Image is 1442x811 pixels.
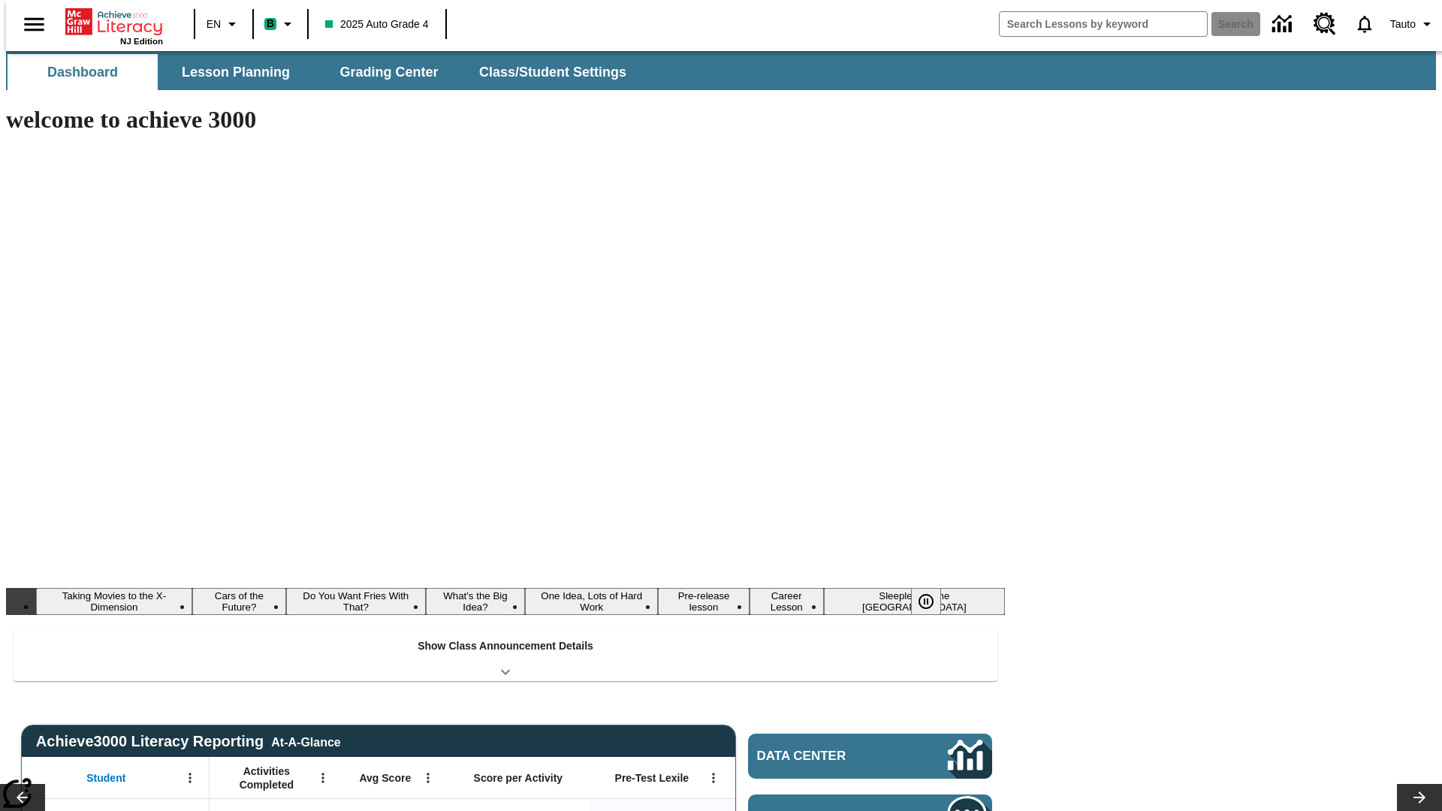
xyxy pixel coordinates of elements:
div: SubNavbar [6,51,1436,90]
p: Show Class Announcement Details [418,638,593,654]
a: Resource Center, Will open in new tab [1305,4,1345,44]
button: Grading Center [314,54,464,90]
button: Open Menu [702,767,725,789]
a: Data Center [1263,4,1305,45]
span: B [267,14,274,33]
button: Profile/Settings [1384,11,1442,38]
button: Language: EN, Select a language [200,11,248,38]
span: Student [86,771,125,785]
span: Tauto [1390,17,1416,32]
button: Slide 1 Taking Movies to the X-Dimension [36,588,192,615]
a: Home [65,7,163,37]
span: Avg Score [359,771,411,785]
span: Activities Completed [217,764,316,791]
button: Open side menu [12,2,56,47]
span: NJ Edition [120,37,163,46]
span: EN [207,17,221,32]
button: Lesson Planning [161,54,311,90]
button: Open Menu [417,767,439,789]
a: Data Center [748,734,992,779]
button: Slide 6 Pre-release lesson [658,588,749,615]
button: Class/Student Settings [467,54,638,90]
button: Slide 2 Cars of the Future? [192,588,286,615]
button: Open Menu [312,767,334,789]
a: Notifications [1345,5,1384,44]
button: Pause [911,588,941,615]
button: Slide 7 Career Lesson [750,588,824,615]
span: Score per Activity [474,771,563,785]
div: At-A-Glance [271,733,340,749]
button: Slide 4 What's the Big Idea? [426,588,525,615]
span: 2025 Auto Grade 4 [325,17,429,32]
button: Open Menu [179,767,201,789]
button: Lesson carousel, Next [1397,784,1442,811]
div: Home [65,5,163,46]
button: Boost Class color is mint green. Change class color [258,11,303,38]
div: Pause [911,588,956,615]
button: Slide 8 Sleepless in the Animal Kingdom [824,588,1005,615]
span: Pre-Test Lexile [615,771,689,785]
span: Data Center [757,749,897,764]
input: search field [1000,12,1207,36]
h1: welcome to achieve 3000 [6,106,1005,134]
button: Dashboard [8,54,158,90]
div: Show Class Announcement Details [14,629,997,681]
button: Slide 3 Do You Want Fries With That? [286,588,426,615]
span: Achieve3000 Literacy Reporting [36,733,341,750]
div: SubNavbar [6,54,640,90]
button: Slide 5 One Idea, Lots of Hard Work [525,588,658,615]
